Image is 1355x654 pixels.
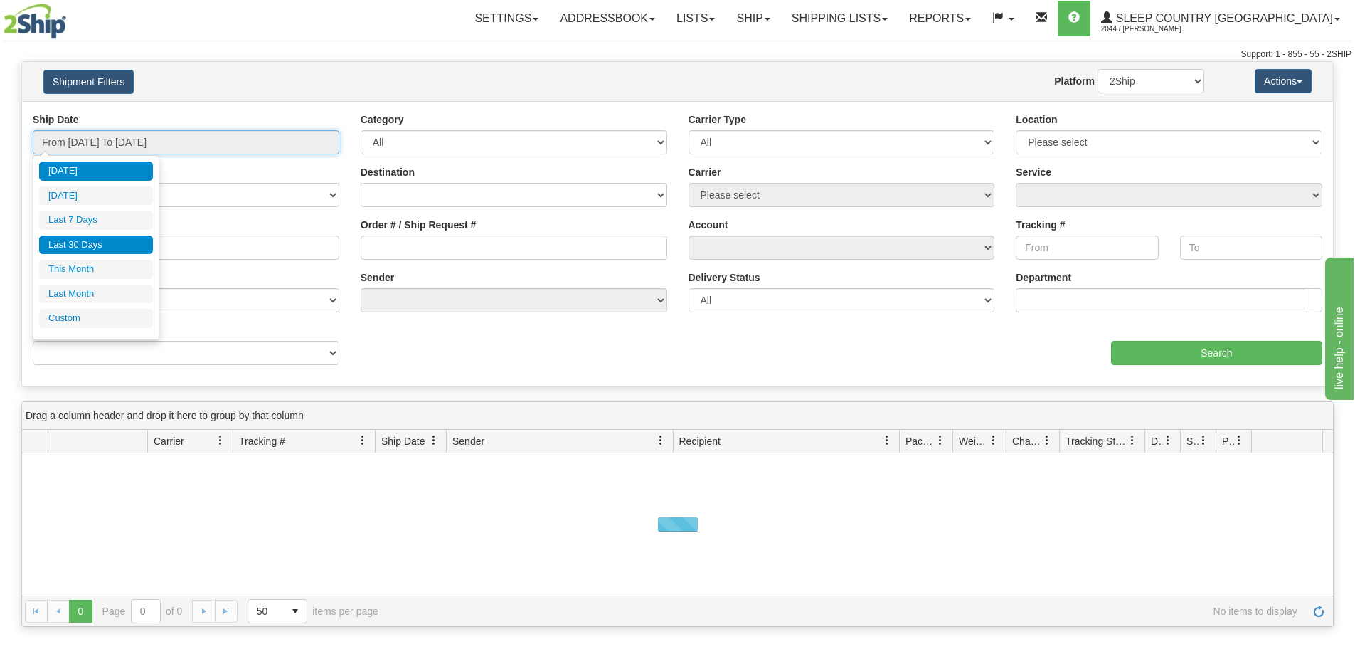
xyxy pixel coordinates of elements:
[1191,428,1216,453] a: Shipment Issues filter column settings
[1112,12,1333,24] span: Sleep Country [GEOGRAPHIC_DATA]
[689,112,746,127] label: Carrier Type
[781,1,898,36] a: Shipping lists
[898,1,982,36] a: Reports
[154,434,184,448] span: Carrier
[1054,74,1095,88] label: Platform
[33,112,79,127] label: Ship Date
[422,428,446,453] a: Ship Date filter column settings
[1151,434,1163,448] span: Delivery Status
[1156,428,1180,453] a: Delivery Status filter column settings
[39,211,153,230] li: Last 7 Days
[69,600,92,623] span: Page 0
[1016,218,1065,232] label: Tracking #
[549,1,666,36] a: Addressbook
[102,599,183,623] span: Page of 0
[959,434,989,448] span: Weight
[1090,1,1351,36] a: Sleep Country [GEOGRAPHIC_DATA] 2044 / [PERSON_NAME]
[398,606,1297,617] span: No items to display
[39,186,153,206] li: [DATE]
[1255,69,1312,93] button: Actions
[248,599,378,623] span: items per page
[1111,341,1322,365] input: Search
[689,218,728,232] label: Account
[1101,22,1208,36] span: 2044 / [PERSON_NAME]
[39,162,153,181] li: [DATE]
[39,260,153,279] li: This Month
[361,218,477,232] label: Order # / Ship Request #
[666,1,726,36] a: Lists
[928,428,952,453] a: Packages filter column settings
[361,112,404,127] label: Category
[1222,434,1234,448] span: Pickup Status
[39,285,153,304] li: Last Month
[4,48,1351,60] div: Support: 1 - 855 - 55 - 2SHIP
[257,604,275,618] span: 50
[1035,428,1059,453] a: Charge filter column settings
[679,434,721,448] span: Recipient
[208,428,233,453] a: Carrier filter column settings
[1180,236,1322,260] input: To
[284,600,307,623] span: select
[381,434,425,448] span: Ship Date
[726,1,780,36] a: Ship
[1016,112,1057,127] label: Location
[1016,270,1071,285] label: Department
[239,434,285,448] span: Tracking #
[43,70,134,94] button: Shipment Filters
[1016,165,1051,179] label: Service
[464,1,549,36] a: Settings
[1307,600,1330,623] a: Refresh
[1016,236,1158,260] input: From
[4,4,66,39] img: logo2044.jpg
[649,428,673,453] a: Sender filter column settings
[11,9,132,26] div: live help - online
[351,428,375,453] a: Tracking # filter column settings
[1227,428,1251,453] a: Pickup Status filter column settings
[248,599,307,623] span: Page sizes drop down
[1186,434,1199,448] span: Shipment Issues
[905,434,935,448] span: Packages
[875,428,899,453] a: Recipient filter column settings
[1012,434,1042,448] span: Charge
[982,428,1006,453] a: Weight filter column settings
[1066,434,1127,448] span: Tracking Status
[689,270,760,285] label: Delivery Status
[1322,254,1354,399] iframe: chat widget
[361,270,394,285] label: Sender
[1120,428,1144,453] a: Tracking Status filter column settings
[361,165,415,179] label: Destination
[22,402,1333,430] div: grid grouping header
[452,434,484,448] span: Sender
[39,236,153,255] li: Last 30 Days
[39,309,153,328] li: Custom
[689,165,721,179] label: Carrier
